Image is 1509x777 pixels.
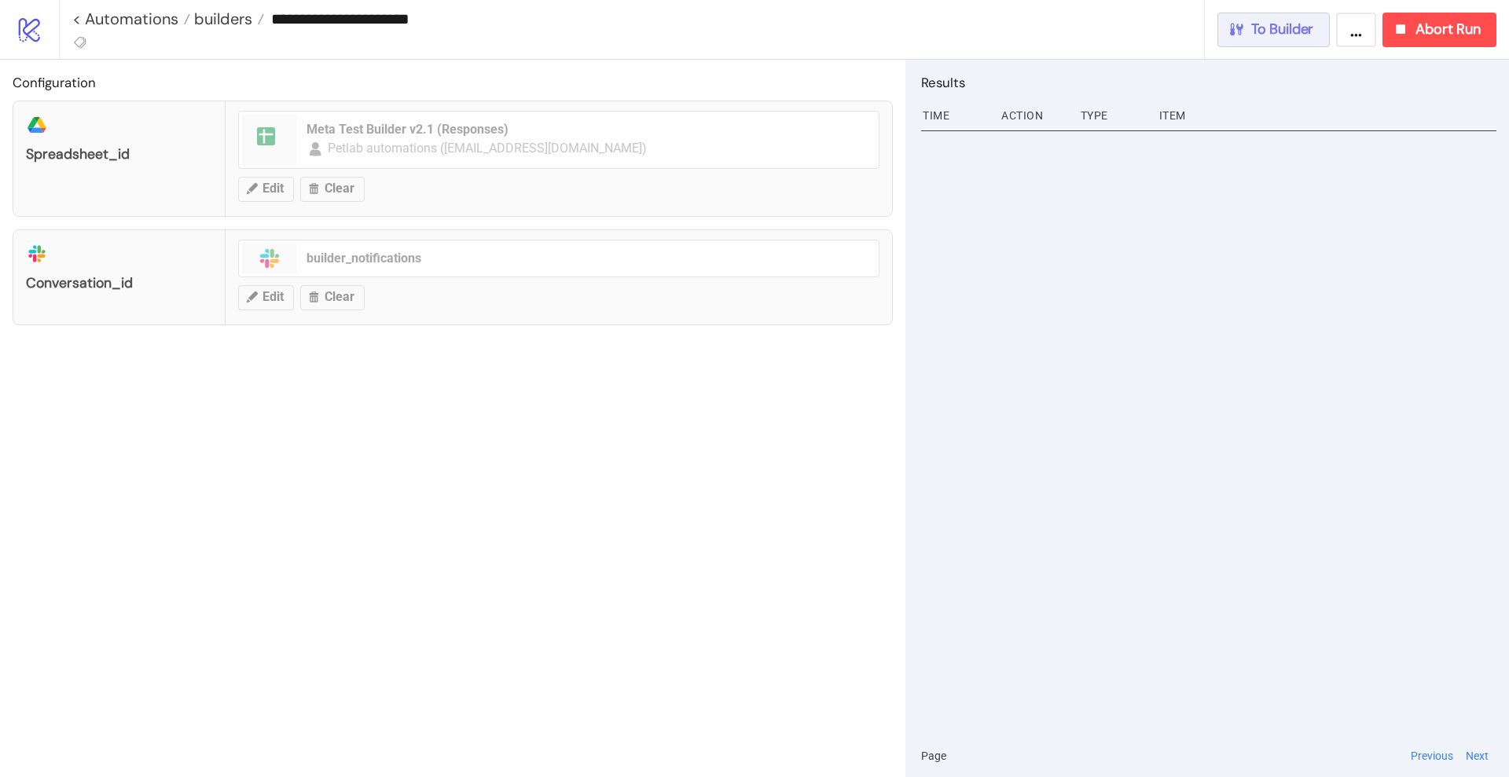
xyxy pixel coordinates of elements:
[190,9,252,29] span: builders
[1158,101,1496,130] div: Item
[1415,20,1481,38] span: Abort Run
[921,747,946,764] span: Page
[1000,101,1067,130] div: Action
[1251,20,1314,38] span: To Builder
[921,101,989,130] div: Time
[190,11,264,27] a: builders
[921,72,1496,93] h2: Results
[1336,13,1376,47] button: ...
[72,11,190,27] a: < Automations
[1406,747,1458,764] button: Previous
[1079,101,1147,130] div: Type
[13,72,893,93] h2: Configuration
[1461,747,1493,764] button: Next
[1217,13,1331,47] button: To Builder
[1382,13,1496,47] button: Abort Run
